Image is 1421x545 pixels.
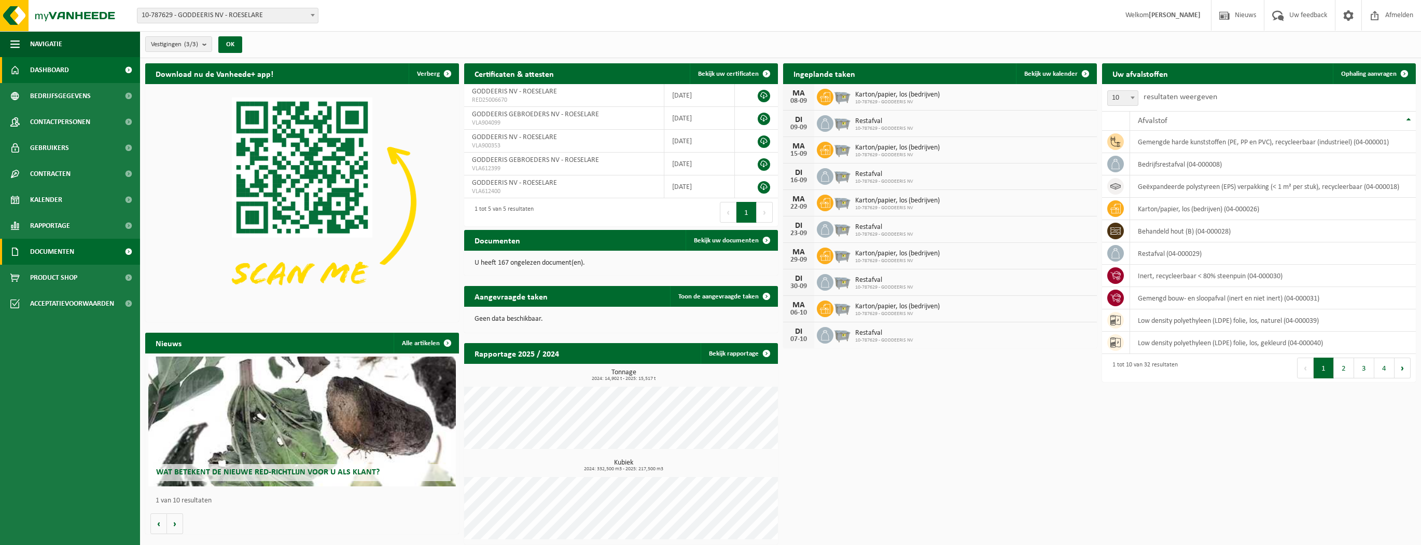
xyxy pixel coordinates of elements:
td: [DATE] [664,175,735,198]
div: MA [788,248,809,256]
span: Wat betekent de nieuwe RED-richtlijn voor u als klant? [156,468,380,476]
span: 10-787629 - GODDEERIS NV [855,205,940,211]
h2: Rapportage 2025 / 2024 [464,343,569,363]
span: Bekijk uw documenten [694,237,759,244]
h2: Documenten [464,230,531,250]
span: Afvalstof [1138,117,1167,125]
span: 10-787629 - GODDEERIS NV [855,179,913,185]
span: 10-787629 - GODDEERIS NV - ROESELARE [137,8,318,23]
td: low density polyethyleen (LDPE) folie, los, gekleurd (04-000040) [1130,332,1416,354]
span: Gebruikers [30,135,69,161]
td: inert, recycleerbaar < 80% steenpuin (04-000030) [1130,265,1416,287]
span: 10-787629 - GODDEERIS NV [855,231,913,238]
h2: Nieuws [145,333,192,353]
span: Restafval [855,223,913,231]
div: 23-09 [788,230,809,237]
button: Vorige [150,513,167,534]
span: Bekijk uw kalender [1024,71,1078,77]
span: GODDEERIS NV - ROESELARE [472,133,557,141]
span: Toon de aangevraagde taken [678,293,759,300]
div: 1 tot 5 van 5 resultaten [469,201,534,224]
div: 22-09 [788,203,809,211]
td: restafval (04-000029) [1130,242,1416,265]
span: Product Shop [30,265,77,291]
td: [DATE] [664,153,735,175]
div: 07-10 [788,336,809,343]
h3: Kubiek [469,459,778,472]
div: MA [788,301,809,309]
td: gemengd bouw- en sloopafval (inert en niet inert) (04-000031) [1130,287,1416,309]
span: Ophaling aanvragen [1341,71,1397,77]
div: 29-09 [788,256,809,264]
a: Ophaling aanvragen [1333,63,1415,84]
span: 10-787629 - GODDEERIS NV [855,152,940,158]
span: Karton/papier, los (bedrijven) [855,303,940,311]
h2: Ingeplande taken [783,63,866,84]
strong: [PERSON_NAME] [1149,11,1201,19]
button: Vestigingen(3/3) [145,36,212,52]
span: RED25006670 [472,96,656,104]
span: Karton/papier, los (bedrijven) [855,250,940,258]
span: Documenten [30,239,74,265]
span: Contactpersonen [30,109,90,135]
div: MA [788,89,809,98]
div: 16-09 [788,177,809,184]
span: Karton/papier, los (bedrijven) [855,144,940,152]
a: Wat betekent de nieuwe RED-richtlijn voor u als klant? [148,357,456,486]
count: (3/3) [184,41,198,48]
td: [DATE] [664,84,735,107]
span: GODDEERIS NV - ROESELARE [472,179,557,187]
img: WB-2500-GAL-GY-01 [833,87,851,105]
img: WB-2500-GAL-GY-01 [833,220,851,237]
td: [DATE] [664,130,735,153]
span: Restafval [855,276,913,284]
span: Acceptatievoorwaarden [30,291,114,317]
td: [DATE] [664,107,735,130]
button: Previous [1297,358,1314,378]
button: Previous [720,202,736,223]
td: low density polyethyleen (LDPE) folie, los, naturel (04-000039) [1130,309,1416,332]
img: WB-2500-GAL-GY-01 [833,140,851,158]
button: OK [218,36,242,53]
span: Kalender [30,187,62,213]
button: 4 [1374,358,1395,378]
span: Restafval [855,170,913,179]
td: karton/papier, los (bedrijven) (04-000026) [1130,198,1416,220]
span: 10-787629 - GODDEERIS NV [855,99,940,105]
p: U heeft 167 ongelezen document(en). [475,260,768,267]
span: Karton/papier, los (bedrijven) [855,197,940,205]
div: DI [788,169,809,177]
span: 2024: 332,500 m3 - 2025: 217,500 m3 [469,467,778,472]
img: WB-2500-GAL-GY-01 [833,325,851,343]
h2: Certificaten & attesten [464,63,564,84]
button: 1 [1314,358,1334,378]
span: 10-787629 - GODDEERIS NV [855,337,913,344]
div: 08-09 [788,98,809,105]
div: DI [788,328,809,336]
img: WB-2500-GAL-GY-01 [833,272,851,290]
p: Geen data beschikbaar. [475,316,768,323]
button: Volgende [167,513,183,534]
span: Restafval [855,117,913,126]
button: Next [757,202,773,223]
span: Bedrijfsgegevens [30,83,91,109]
span: 10-787629 - GODDEERIS NV [855,126,913,132]
div: 09-09 [788,124,809,131]
td: bedrijfsrestafval (04-000008) [1130,153,1416,175]
div: DI [788,222,809,230]
h2: Download nu de Vanheede+ app! [145,63,284,84]
button: 1 [736,202,757,223]
div: DI [788,116,809,124]
img: WB-2500-GAL-GY-01 [833,246,851,264]
span: 10 [1108,91,1138,105]
td: gemengde harde kunststoffen (PE, PP en PVC), recycleerbaar (industrieel) (04-000001) [1130,131,1416,153]
span: 10-787629 - GODDEERIS NV [855,284,913,291]
span: Contracten [30,161,71,187]
h2: Uw afvalstoffen [1102,63,1178,84]
img: WB-2500-GAL-GY-01 [833,167,851,184]
span: VLA904099 [472,119,656,127]
td: behandeld hout (B) (04-000028) [1130,220,1416,242]
span: Restafval [855,329,913,337]
h3: Tonnage [469,369,778,382]
div: 30-09 [788,283,809,290]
